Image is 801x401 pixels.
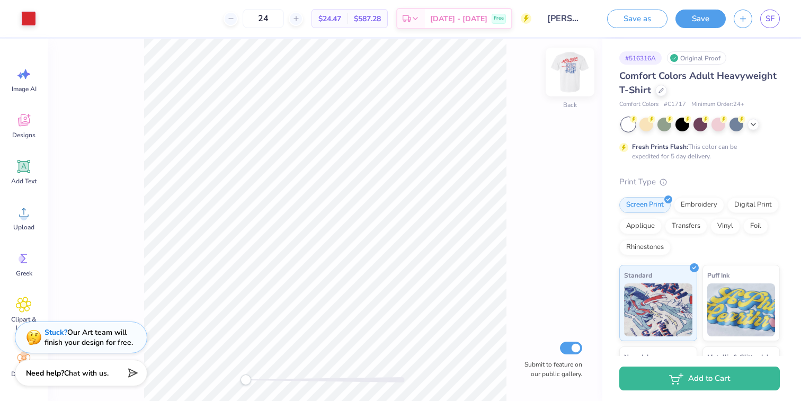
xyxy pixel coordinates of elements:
input: Untitled Design [539,8,591,29]
span: [DATE] - [DATE] [430,13,487,24]
span: Chat with us. [64,368,109,378]
div: Original Proof [667,51,726,65]
strong: Need help? [26,368,64,378]
span: Free [494,15,504,22]
span: Standard [624,270,652,281]
span: Comfort Colors [619,100,658,109]
span: Metallic & Glitter Ink [707,351,770,362]
div: Embroidery [674,197,724,213]
span: Puff Ink [707,270,729,281]
span: Neon Ink [624,351,650,362]
span: Add Text [11,177,37,185]
button: Add to Cart [619,367,780,390]
span: Greek [16,269,32,278]
div: Print Type [619,176,780,188]
img: Standard [624,283,692,336]
span: Clipart & logos [6,315,41,332]
div: Back [563,100,577,110]
strong: Fresh Prints Flash: [632,142,688,151]
span: Designs [12,131,35,139]
button: Save as [607,10,667,28]
span: SF [766,13,775,25]
img: Back [549,51,591,93]
div: Vinyl [710,218,740,234]
div: Our Art team will finish your design for free. [44,327,133,347]
div: This color can be expedited for 5 day delivery. [632,142,762,161]
div: Screen Print [619,197,671,213]
input: – – [243,9,284,28]
div: Transfers [665,218,707,234]
div: Rhinestones [619,239,671,255]
span: Comfort Colors Adult Heavyweight T-Shirt [619,69,777,96]
span: # C1717 [664,100,686,109]
span: Upload [13,223,34,231]
div: Foil [743,218,768,234]
img: Puff Ink [707,283,776,336]
span: Image AI [12,85,37,93]
button: Save [675,10,726,28]
strong: Stuck? [44,327,67,337]
label: Submit to feature on our public gallery. [519,360,582,379]
div: Accessibility label [241,375,251,385]
div: Digital Print [727,197,779,213]
span: $587.28 [354,13,381,24]
span: Minimum Order: 24 + [691,100,744,109]
a: SF [760,10,780,28]
span: $24.47 [318,13,341,24]
div: # 516316A [619,51,662,65]
span: Decorate [11,370,37,378]
div: Applique [619,218,662,234]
